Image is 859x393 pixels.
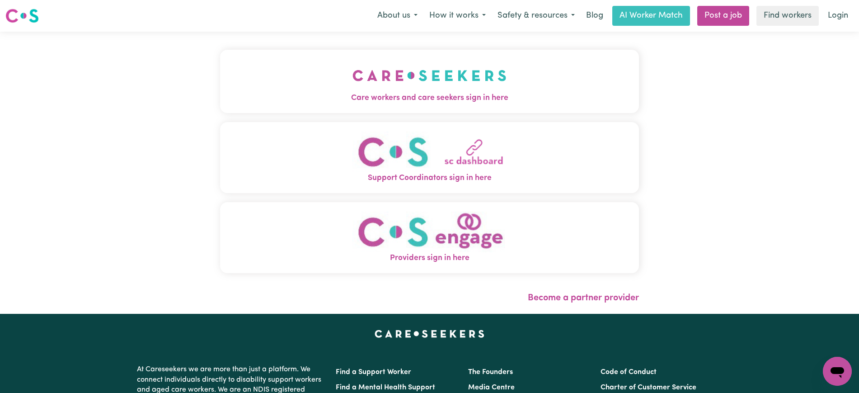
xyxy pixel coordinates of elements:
a: Login [822,6,854,26]
a: Blog [581,6,609,26]
img: Careseekers logo [5,8,39,24]
a: Find a Support Worker [336,369,411,376]
a: Media Centre [468,384,515,391]
span: Support Coordinators sign in here [220,172,639,184]
a: Code of Conduct [601,369,657,376]
button: How it works [423,6,492,25]
span: Care workers and care seekers sign in here [220,92,639,104]
button: About us [371,6,423,25]
iframe: Button to launch messaging window [823,357,852,386]
button: Support Coordinators sign in here [220,122,639,193]
span: Providers sign in here [220,252,639,264]
a: Become a partner provider [528,294,639,303]
a: Find workers [756,6,819,26]
a: Careseekers logo [5,5,39,26]
button: Safety & resources [492,6,581,25]
a: The Founders [468,369,513,376]
a: Post a job [697,6,749,26]
a: Charter of Customer Service [601,384,696,391]
a: Careseekers home page [375,330,484,337]
button: Care workers and care seekers sign in here [220,50,639,113]
a: AI Worker Match [612,6,690,26]
button: Providers sign in here [220,202,639,273]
